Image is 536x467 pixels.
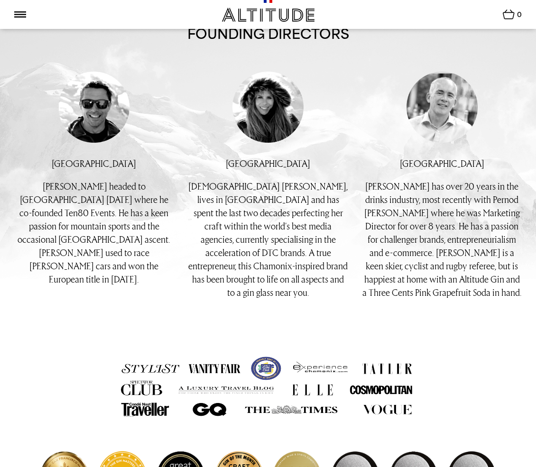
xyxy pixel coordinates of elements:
[362,180,522,299] p: [PERSON_NAME] has over 20 years in the drinks industry, most recently with Pernod [PERSON_NAME] w...
[503,9,522,25] a: 0
[188,180,348,299] p: [DEMOGRAPHIC_DATA] [PERSON_NAME], lives in [GEOGRAPHIC_DATA] and has spent the last two decades p...
[14,180,174,286] p: [PERSON_NAME] headed to [GEOGRAPHIC_DATA] [DATE] where he co-founded Ten80 Events. He has a keen ...
[503,9,515,19] img: Basket
[226,157,310,170] p: [GEOGRAPHIC_DATA]
[187,26,349,43] h2: Founding directors
[14,11,26,18] img: Show nav
[400,157,484,170] p: [GEOGRAPHIC_DATA]
[52,157,136,170] p: [GEOGRAPHIC_DATA]
[222,8,314,22] img: Altitude Gin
